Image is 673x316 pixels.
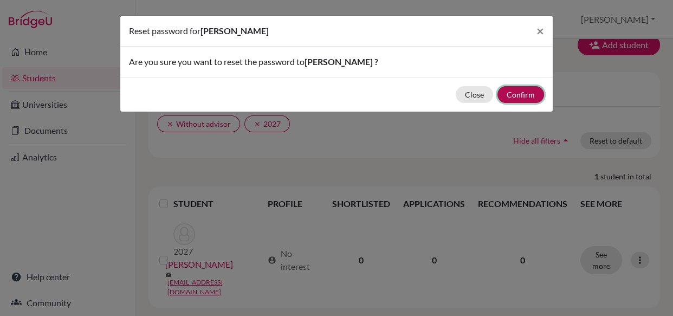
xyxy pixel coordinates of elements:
[536,23,544,38] span: ×
[305,56,378,67] span: [PERSON_NAME] ?
[456,86,493,103] button: Close
[528,16,553,46] button: Close
[497,86,544,103] button: Confirm
[129,55,544,68] p: Are you sure you want to reset the password to
[129,25,200,36] span: Reset password for
[200,25,269,36] span: [PERSON_NAME]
